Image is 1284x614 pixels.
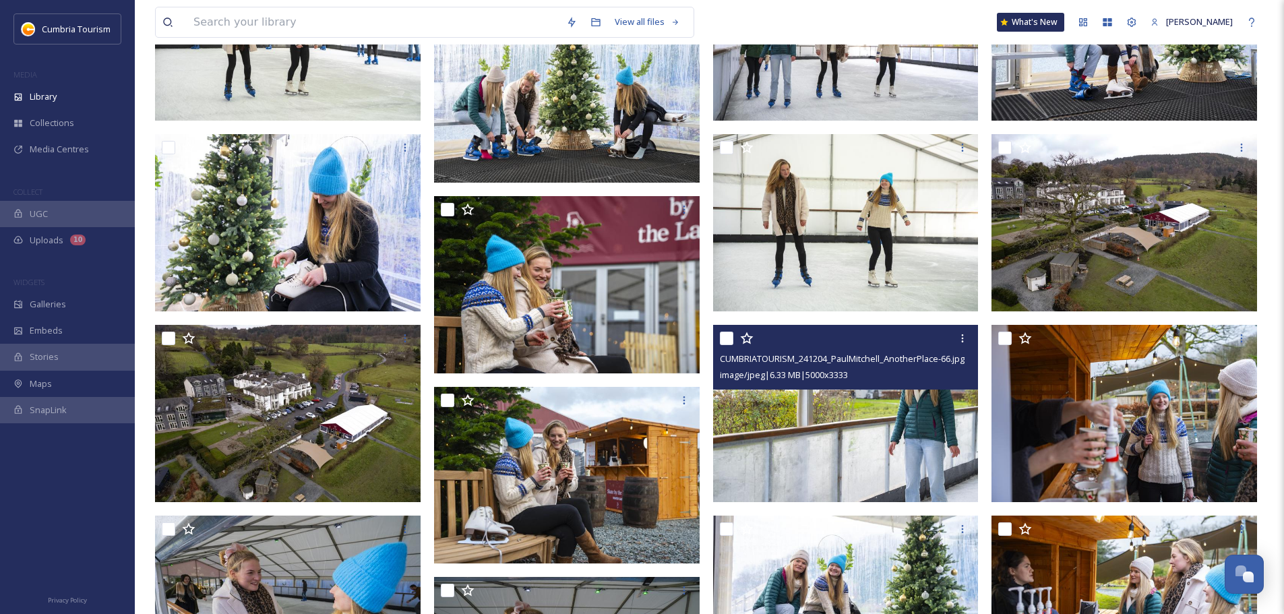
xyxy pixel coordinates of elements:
img: CUMBRIATOURISM_241204_PaulMitchell_AnotherPlace-38.jpg [713,134,979,311]
img: CUMBRIATOURISM_241204_PaulMitchell_AnotherPlace-66.jpg [713,325,979,502]
span: image/jpeg | 6.33 MB | 5000 x 3333 [720,369,848,381]
span: Uploads [30,234,63,247]
img: CUMBRIATOURISM_241204_PaulMitchell_AnotherPlace-2.jpg [155,325,421,502]
img: CUMBRIATOURISM_241204_PaulMitchell_AnotherPlace-3.jpg [991,134,1257,311]
a: What's New [997,13,1064,32]
span: Cumbria Tourism [42,23,111,35]
button: Open Chat [1225,555,1264,594]
span: SnapLink [30,404,67,417]
span: Stories [30,350,59,363]
img: CUMBRIATOURISM_241204_PaulMitchell_AnotherPlace-105.jpg [155,134,421,311]
a: View all files [608,9,687,35]
div: 10 [70,235,86,245]
a: [PERSON_NAME] [1144,9,1240,35]
span: Maps [30,377,52,390]
span: Embeds [30,324,63,337]
span: Library [30,90,57,103]
span: [PERSON_NAME] [1166,16,1233,28]
img: CUMBRIATOURISM_241204_PaulMitchell_AnotherPlace-106.jpg [434,387,700,564]
img: images.jpg [22,22,35,36]
a: Privacy Policy [48,591,87,607]
span: CUMBRIATOURISM_241204_PaulMitchell_AnotherPlace-66.jpg [720,352,965,365]
img: CUMBRIATOURISM_241204_PaulMitchell_AnotherPlace-7.jpg [434,5,700,183]
span: MEDIA [13,69,37,80]
span: Media Centres [30,143,89,156]
input: Search your library [187,7,559,37]
img: CUMBRIATOURISM_241204_PaulMitchell_AnotherPlace-89.jpg [991,325,1257,502]
span: WIDGETS [13,277,44,287]
span: COLLECT [13,187,42,197]
span: Galleries [30,298,66,311]
span: Collections [30,117,74,129]
span: Privacy Policy [48,596,87,605]
span: UGC [30,208,48,220]
img: CUMBRIATOURISM_241204_PaulMitchell_AnotherPlace-100.jpg [434,196,700,373]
